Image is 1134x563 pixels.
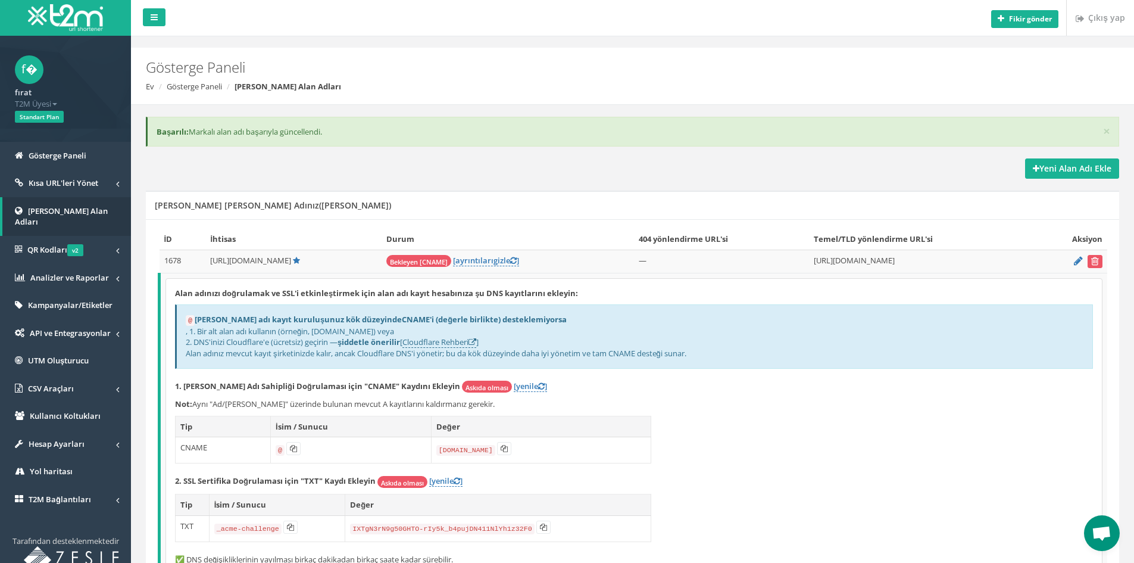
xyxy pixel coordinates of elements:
[814,255,895,266] font: [URL][DOMAIN_NAME]
[402,337,476,348] a: Cloudflare Rehberi
[15,206,108,228] font: [PERSON_NAME] Alan Adları
[814,234,933,244] font: Temel/TLD yönlendirme URL'si
[175,288,578,298] font: Alan adınızı doğrulamak ve SSL'i etkinleştirmek için alan adı kayıt hesabınıza şu DNS kayıtlarını...
[28,300,113,310] font: Kampanyalar/Etiketler
[402,314,567,325] font: CNAME'i (değerle birlikte) desteklemiyorsa
[276,445,285,456] code: @
[453,255,519,266] a: [ayrıntılarıgizle]
[1103,123,1110,139] font: ×
[192,399,495,409] font: Aynı "Ad/[PERSON_NAME]" üzerinde bulunan mevcut A kayıtlarını kaldırmanız gerekir.
[460,475,463,486] font: ]
[514,381,538,391] font: [yenile
[186,348,686,359] font: Alan adınız mevcut kayıt şirketinizde kalır, ancak Cloudflare DNS'i yönetir; bu da kök düzeyinde ...
[350,499,374,510] font: Değer
[175,381,460,391] font: 1. [PERSON_NAME] Adı Sahipliği Doğrulaması için "CNAME" Kaydını Ekleyin
[453,255,455,266] font: [
[72,246,79,254] font: v2
[146,81,154,92] a: Ev
[28,355,89,366] font: UTM Oluşturucu
[27,244,67,255] font: QR Kodları
[429,475,463,487] a: [yenile]
[466,382,508,391] font: Askıda olması
[28,4,103,31] img: T2M
[29,150,86,161] font: Gösterge Paneli
[1084,515,1120,551] div: Open chat
[13,536,119,546] font: Tarafından desteklenmektedir
[235,81,341,92] font: [PERSON_NAME] Alan Adları
[1009,14,1052,24] font: Fikir gönder
[1072,234,1102,244] font: Aksiyon
[157,126,189,137] font: Başarılı:
[175,475,376,486] font: 2. SSL Sertifika Doğrulaması için "TXT" Kaydı Ekleyin
[436,445,495,456] code: [DOMAIN_NAME]
[639,234,728,244] font: 404 yönlendirme URL'si
[29,494,91,505] font: T2M Bağlantıları
[164,255,181,266] font: 1678
[15,87,32,98] font: fırat
[20,113,59,121] font: Standart Plan
[517,255,519,266] font: ]
[180,442,207,453] font: CNAME
[180,499,192,510] font: Tip
[195,314,402,325] font: [PERSON_NAME] adı kayıt kuruluşunuz kök düzeyinde
[146,57,245,77] font: Gösterge Paneli
[338,337,400,347] font: şiddetle önerilir
[15,98,51,109] font: T2M Üyesi
[180,421,192,432] font: Tip
[514,381,547,392] a: [yenile]
[29,438,85,449] font: Hesap Ayarları
[30,272,109,283] font: Analizler ve Raporlar
[1088,12,1125,23] font: Çıkış yap
[175,399,192,409] font: Not:
[21,61,38,77] font: f�
[493,255,510,266] font: gizle
[545,381,547,391] font: ]
[210,234,236,244] font: İhtisas
[476,337,479,347] font: ]
[276,421,328,432] font: İsim / Sunucu
[991,10,1058,28] button: Fikir gönder
[189,126,322,137] font: Markalı alan adı başarıyla güncellendi.
[429,475,454,486] font: [yenile
[164,234,173,244] font: İD
[214,499,267,510] font: İsim / Sunucu
[29,178,98,188] font: Kısa URL'leri Yönet
[28,383,74,394] font: CSV Araçları
[350,524,535,534] code: IXTgN3rN9g50GHTO-rIy5k_b4pujDN411NlYh1z32F0
[180,521,193,531] font: TXT
[155,200,391,211] font: [PERSON_NAME] [PERSON_NAME] Adınız([PERSON_NAME])
[186,337,338,347] font: 2. DNS'inizi Cloudflare'e (ücretsiz) geçirin —
[455,255,493,266] font: ayrıntıları
[390,257,448,266] font: Bekleyen [CNAME]
[214,524,282,534] code: _acme-challenge
[381,478,424,487] font: Askıda olması
[386,234,414,244] font: Durum
[1025,158,1119,179] a: Yeni Alan Adı Ekle
[30,328,111,338] font: API ve Entegrasyonlar
[30,466,73,477] font: Yol haritası
[30,410,101,421] font: Kullanıcı Koltukları
[15,84,116,109] a: fırat T2M Üyesi
[210,255,291,266] font: [URL][DOMAIN_NAME]
[293,255,300,266] a: Varsayılan
[639,255,646,266] font: —
[402,337,468,347] font: Cloudflare Rehberi
[186,315,195,326] code: @
[400,337,402,347] font: [
[436,421,460,432] font: Değer
[186,326,394,337] font: , 1. Bir alt alan adı kullanın (örneğin, [DOMAIN_NAME]) veya
[167,81,222,92] a: Gösterge Paneli
[1039,163,1111,174] font: Yeni Alan Adı Ekle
